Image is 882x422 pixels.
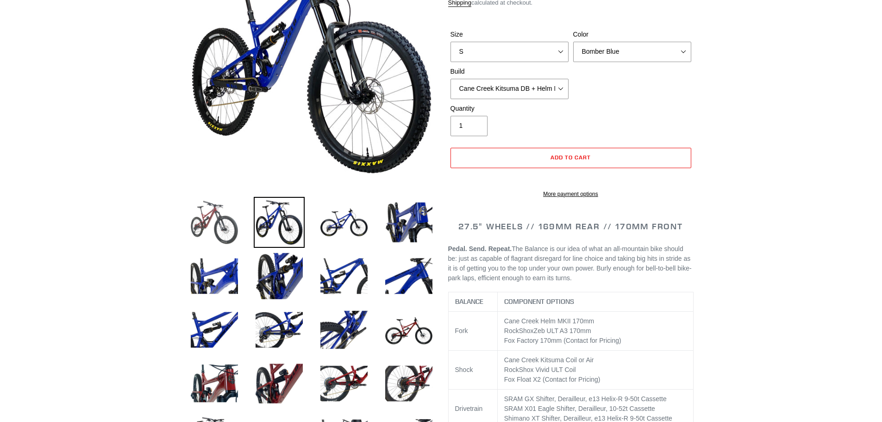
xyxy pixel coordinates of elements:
[189,197,240,248] img: Load image into Gallery viewer, BALANCE - Complete Bike
[504,355,687,384] p: Cane Creek Kitsuma Coil or Air RockShox Vivid ULT Coil Fox Float X2 (Contact for Pricing)
[573,30,691,39] label: Color
[450,30,569,39] label: Size
[319,358,369,409] img: Load image into Gallery viewer, BALANCE - Complete Bike
[450,67,569,76] label: Build
[450,148,691,168] button: Add to cart
[254,251,305,302] img: Load image into Gallery viewer, BALANCE - Complete Bike
[319,197,369,248] img: Load image into Gallery viewer, BALANCE - Complete Bike
[319,304,369,355] img: Load image into Gallery viewer, BALANCE - Complete Bike
[448,312,497,351] td: Fork
[189,304,240,355] img: Load image into Gallery viewer, BALANCE - Complete Bike
[254,304,305,355] img: Load image into Gallery viewer, BALANCE - Complete Bike
[383,197,434,248] img: Load image into Gallery viewer, BALANCE - Complete Bike
[448,221,694,232] h2: 27.5" WHEELS // 169MM REAR // 170MM FRONT
[450,190,691,198] a: More payment options
[319,251,369,302] img: Load image into Gallery viewer, BALANCE - Complete Bike
[448,244,694,283] p: The Balance is our idea of what an all-mountain bike should be: just as capable of flagrant disre...
[504,317,594,325] span: Cane Creek Helm MKII 170mm
[534,327,581,334] span: Zeb ULT A3 170
[550,154,591,161] span: Add to cart
[497,292,693,312] th: COMPONENT OPTIONS
[383,304,434,355] img: Load image into Gallery viewer, BALANCE - Complete Bike
[450,104,569,113] label: Quantity
[383,358,434,409] img: Load image into Gallery viewer, BALANCE - Complete Bike
[383,251,434,302] img: Load image into Gallery viewer, BALANCE - Complete Bike
[254,358,305,409] img: Load image into Gallery viewer, BALANCE - Complete Bike
[448,245,512,252] b: Pedal. Send. Repeat.
[189,358,240,409] img: Load image into Gallery viewer, BALANCE - Complete Bike
[448,292,497,312] th: BALANCE
[448,351,497,390] td: Shock
[189,251,240,302] img: Load image into Gallery viewer, BALANCE - Complete Bike
[254,197,305,248] img: Load image into Gallery viewer, BALANCE - Complete Bike
[497,312,693,351] td: RockShox mm Fox Factory 170mm (Contact for Pricing)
